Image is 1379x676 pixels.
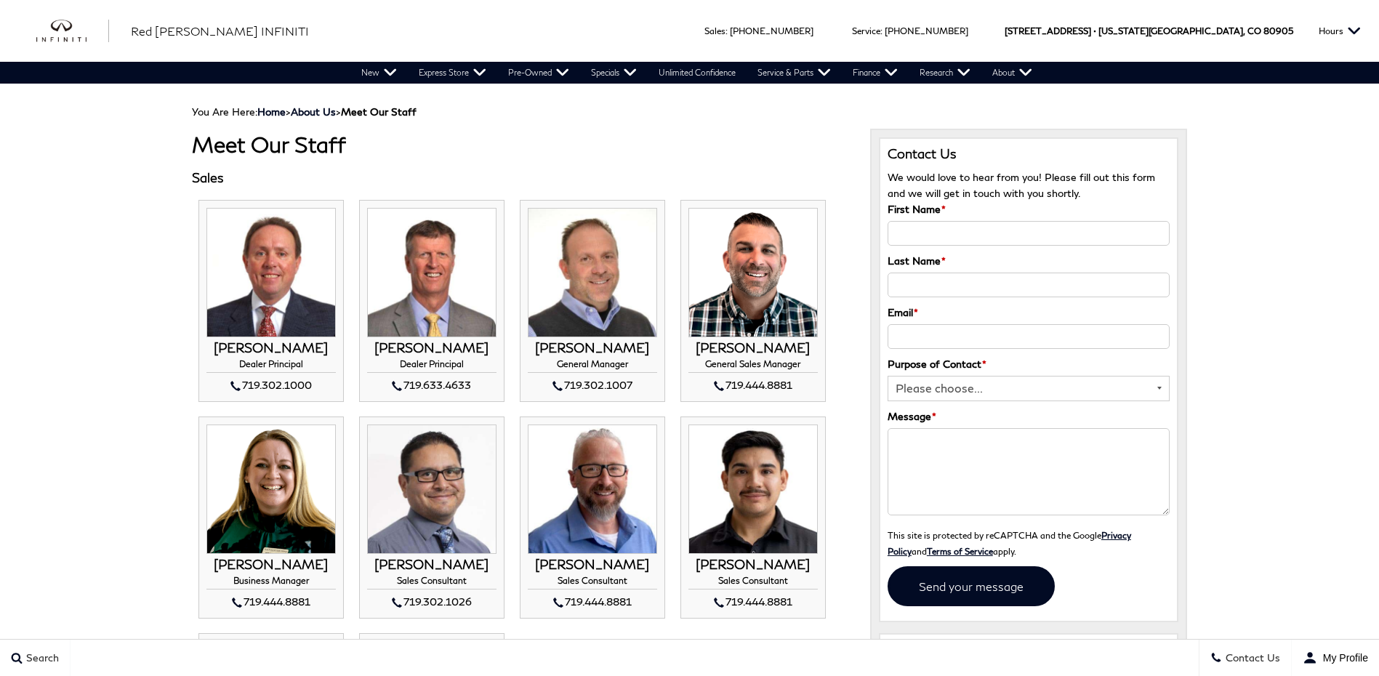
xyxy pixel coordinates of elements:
img: INFINITI [36,20,109,43]
span: : [725,25,728,36]
a: infiniti [36,20,109,43]
h4: Dealer Principal [367,359,496,373]
a: Red [PERSON_NAME] INFINITI [131,23,309,40]
img: JOHN ZUMBO [528,208,657,337]
h3: [PERSON_NAME] [688,558,818,572]
h3: Contact Us [888,146,1170,162]
a: New [350,62,408,84]
h4: Sales Consultant [367,576,496,590]
a: [STREET_ADDRESS] • [US_STATE][GEOGRAPHIC_DATA], CO 80905 [1005,25,1293,36]
label: Email [888,305,918,321]
a: Finance [842,62,909,84]
input: Send your message [888,566,1055,606]
label: First Name [888,201,946,217]
span: Search [23,652,59,664]
span: You Are Here: [192,105,417,118]
a: Terms of Service [927,546,993,556]
h3: [PERSON_NAME] [528,558,657,572]
nav: Main Navigation [350,62,1043,84]
button: user-profile-menu [1292,640,1379,676]
h4: General Manager [528,359,657,373]
h3: [PERSON_NAME] [206,341,336,355]
img: ROBERT WARNER [688,208,818,337]
div: 719.302.1000 [206,377,336,394]
span: Service [852,25,880,36]
span: My Profile [1317,652,1368,664]
a: About Us [291,105,336,118]
h3: [PERSON_NAME] [528,341,657,355]
label: Purpose of Contact [888,356,986,372]
h4: Sales Consultant [688,576,818,590]
div: 719.444.8881 [688,593,818,611]
a: Research [909,62,981,84]
h3: Sales [192,171,848,185]
strong: Meet Our Staff [341,105,417,118]
a: About [981,62,1043,84]
img: HUGO GUTIERREZ-CERVANTES [688,424,818,554]
img: STEPHANIE DAVISON [206,424,336,554]
div: 719.302.1026 [367,593,496,611]
a: Express Store [408,62,497,84]
label: Last Name [888,253,946,269]
a: Specials [580,62,648,84]
div: 719.633.4633 [367,377,496,394]
img: MIKE JORGENSEN [367,208,496,337]
a: Service & Parts [747,62,842,84]
label: Message [888,409,936,424]
div: 719.444.8881 [688,377,818,394]
h4: General Sales Manager [688,359,818,373]
div: 719.444.8881 [528,593,657,611]
span: Red [PERSON_NAME] INFINITI [131,24,309,38]
div: 719.302.1007 [528,377,657,394]
h4: Business Manager [206,576,336,590]
a: [PHONE_NUMBER] [885,25,968,36]
a: Pre-Owned [497,62,580,84]
h3: [PERSON_NAME] [367,341,496,355]
img: RICH JENKINS [528,424,657,554]
span: We would love to hear from you! Please fill out this form and we will get in touch with you shortly. [888,171,1155,199]
h3: [PERSON_NAME] [367,558,496,572]
div: Breadcrumbs [192,105,1188,118]
a: Unlimited Confidence [648,62,747,84]
h3: [PERSON_NAME] [688,341,818,355]
img: JIMMIE ABEYTA [367,424,496,554]
span: Contact Us [1222,652,1280,664]
h3: [PERSON_NAME] [206,558,336,572]
span: Sales [704,25,725,36]
a: Home [257,105,286,118]
small: This site is protected by reCAPTCHA and the Google and apply. [888,530,1131,556]
span: > [291,105,417,118]
h1: Meet Our Staff [192,132,848,156]
h4: Sales Consultant [528,576,657,590]
div: 719.444.8881 [206,593,336,611]
a: [PHONE_NUMBER] [730,25,813,36]
h4: Dealer Principal [206,359,336,373]
img: THOM BUCKLEY [206,208,336,337]
span: > [257,105,417,118]
a: Privacy Policy [888,530,1131,556]
span: : [880,25,883,36]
